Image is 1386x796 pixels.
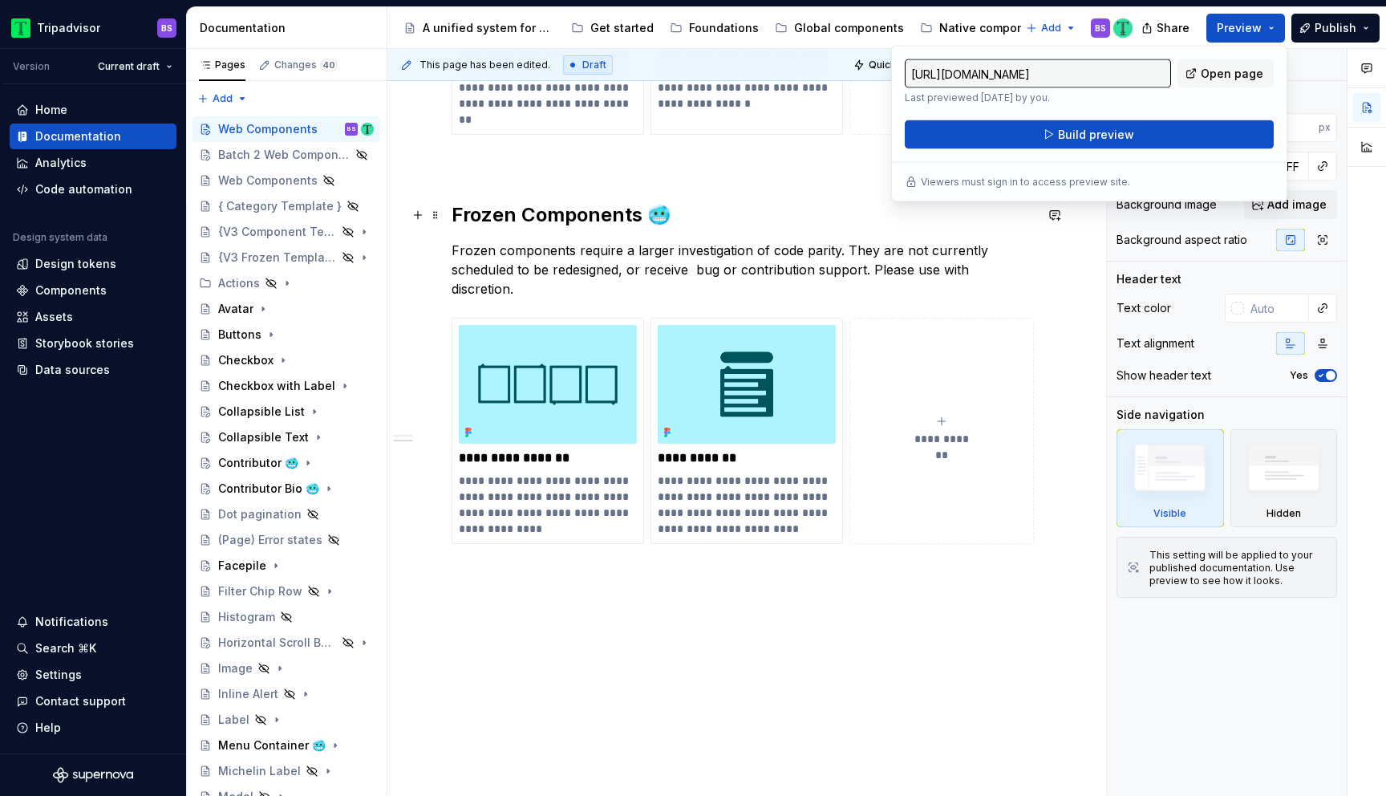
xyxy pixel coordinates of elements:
a: Assets [10,304,176,330]
div: Version [13,60,50,73]
div: A unified system for every journey. [423,20,555,36]
a: {V3 Component Template} [192,219,380,245]
div: Hidden [1230,429,1338,527]
div: { Category Template } [218,198,342,214]
span: Build preview [1058,127,1134,143]
div: Code automation [35,181,132,197]
div: Page tree [397,12,1018,44]
a: (Page) Error states [192,527,380,553]
span: Publish [1315,20,1356,36]
a: Collapsible Text [192,424,380,450]
a: Label [192,707,380,733]
img: a3a3706a-5d2c-482c-9cef-356b2ff1d6bd.png [459,325,637,444]
span: Add [1041,22,1061,35]
div: Analytics [35,155,87,171]
img: Thomas Dittmer [1113,18,1133,38]
a: Image [192,656,380,681]
div: Collapsible List [218,404,305,420]
a: Menu Container 🥶 [192,733,380,758]
div: This setting will be applied to your published documentation. Use preview to see how it looks. [1149,549,1327,587]
div: Contact support [35,693,126,709]
div: Design tokens [35,256,116,272]
a: Contributor Bio 🥶 [192,476,380,502]
span: Draft [582,59,606,71]
button: Publish [1291,14,1380,43]
button: Search ⌘K [10,636,176,661]
div: Facepile [218,558,266,574]
span: Current draft [98,60,160,73]
button: Quick preview [849,54,945,76]
div: Dot pagination [218,506,302,522]
a: Design tokens [10,251,176,277]
a: Michelin Label [192,758,380,784]
a: Native components [914,15,1056,41]
div: Contributor 🥶 [218,455,298,471]
div: Menu Container 🥶 [218,737,326,753]
h2: Frozen Components 🥶 [452,202,1034,228]
div: Checkbox [218,352,274,368]
a: Histogram [192,604,380,630]
div: Text color [1116,300,1171,316]
div: Visible [1153,507,1186,520]
a: Filter Chip Row [192,579,380,604]
div: Storybook stories [35,335,134,351]
span: Open page [1201,66,1263,82]
div: Inline Alert [218,686,278,702]
button: Build preview [905,120,1274,149]
div: Foundations [689,20,759,36]
a: { Category Template } [192,193,380,219]
div: Buttons [218,327,261,343]
div: Avatar [218,301,253,317]
div: Global components [794,20,904,36]
a: Contributor 🥶 [192,450,380,476]
a: Buttons [192,322,380,347]
a: Dot pagination [192,502,380,527]
svg: Supernova Logo [53,767,133,783]
div: (Page) Error states [218,532,322,548]
a: Documentation [10,124,176,149]
div: Native components [939,20,1049,36]
img: 0ed0e8b8-9446-497d-bad0-376821b19aa5.png [11,18,30,38]
p: Viewers must sign in to access preview site. [921,176,1130,189]
div: Data sources [35,362,110,378]
span: 40 [320,59,338,71]
a: Settings [10,662,176,688]
div: Actions [192,270,380,296]
div: Web Components [218,173,318,189]
div: {V3 Component Template} [218,224,337,240]
a: Checkbox [192,347,380,373]
a: Data sources [10,357,176,383]
div: Collapsible Text [218,429,309,445]
button: Add [192,87,253,110]
div: {V3 Frozen Template} [218,250,337,266]
a: Open page [1177,59,1274,88]
div: Components [35,282,107,298]
div: Background image [1116,197,1217,213]
div: Assets [35,309,73,325]
div: Header text [1116,271,1181,287]
div: Changes [274,59,338,71]
input: Auto [1257,113,1319,142]
a: Collapsible List [192,399,380,424]
div: BS [1095,22,1106,35]
button: Notifications [10,609,176,635]
p: Last previewed [DATE] by you. [905,91,1171,104]
div: Show header text [1116,368,1211,384]
img: 4eeb8371-8979-495d-ba09-7d81c896d409.png [658,325,836,444]
a: Avatar [192,296,380,322]
div: Background aspect ratio [1116,232,1247,248]
div: Documentation [35,128,121,144]
a: Batch 2 Web Components [192,142,380,168]
a: Web ComponentsBSThomas Dittmer [192,116,380,142]
a: Checkbox with Label [192,373,380,399]
div: Documentation [200,20,380,36]
div: Pages [199,59,245,71]
span: Add image [1267,197,1327,213]
a: A unified system for every journey. [397,15,561,41]
span: Preview [1217,20,1262,36]
div: Search ⌘K [35,640,96,656]
a: Inline Alert [192,681,380,707]
a: Global components [768,15,910,41]
a: Code automation [10,177,176,202]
